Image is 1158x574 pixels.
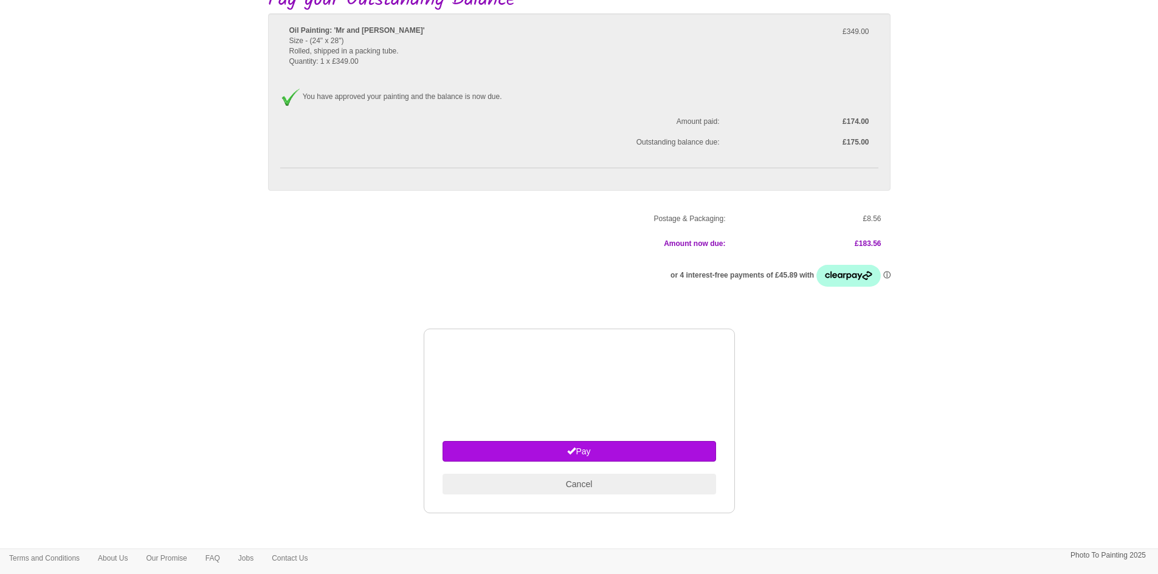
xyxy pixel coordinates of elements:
iframe: Secure payment input frame [440,345,719,431]
a: Information - Opens a dialog [883,271,891,279]
a: About Us [89,549,137,567]
div: Size - (24" x 28") Rolled, shipped in a packing tube. Quantity: 1 x £349.00 [280,26,729,78]
a: FAQ [196,549,229,567]
p: Postage & Packaging: [277,213,726,225]
label: £174.00 £175.00 [729,117,878,148]
button: Cancel [443,474,716,494]
button: Pay [443,441,716,462]
span: You have approved your painting and the balance is now due. [303,92,502,101]
a: Jobs [229,549,263,567]
b: Oil Painting: 'Mr and [PERSON_NAME]' [289,26,425,35]
a: Contact Us [263,549,317,567]
p: £183.56 [744,237,881,250]
p: £349.00 [738,26,869,38]
img: Approved [280,88,301,106]
p: £8.56 [744,213,881,225]
p: Amount now due: [277,237,726,250]
p: Photo To Painting 2025 [1070,549,1146,562]
span: or 4 interest-free payments of £45.89 with [670,271,816,279]
span: Amount paid: Outstanding balance due: [280,117,729,148]
a: Our Promise [137,549,196,567]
